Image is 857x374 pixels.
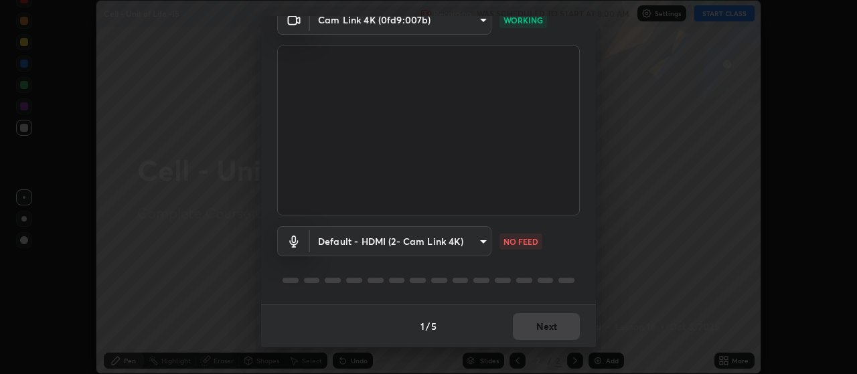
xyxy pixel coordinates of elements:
h4: / [426,319,430,333]
h4: 1 [420,319,424,333]
div: Cam Link 4K (0fd9:007b) [310,226,491,256]
p: NO FEED [503,236,538,248]
h4: 5 [431,319,437,333]
div: Cam Link 4K (0fd9:007b) [310,5,491,35]
p: WORKING [503,14,543,26]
